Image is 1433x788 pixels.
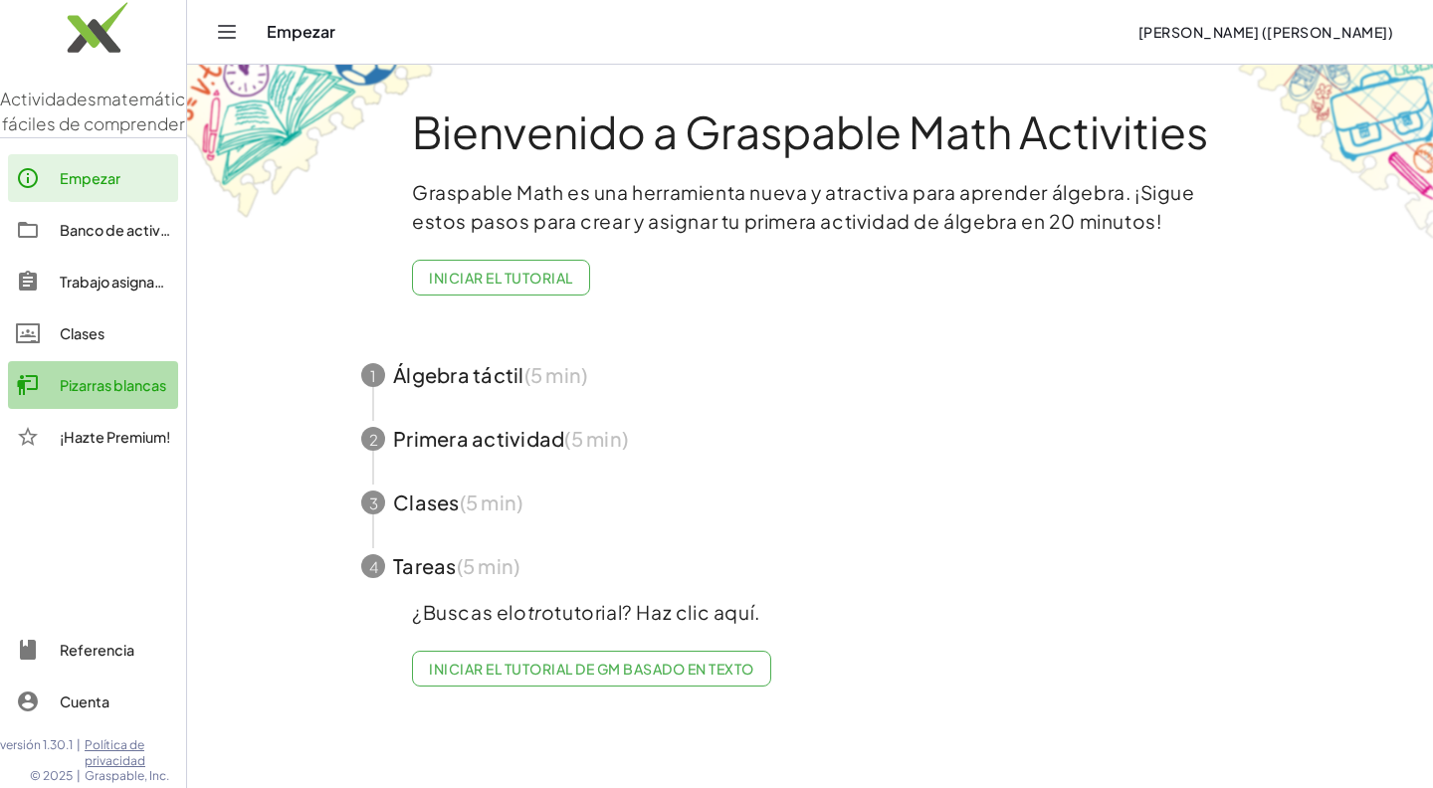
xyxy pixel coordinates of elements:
font: ¡Hazte Premium! [60,428,170,446]
a: Referencia [8,626,178,674]
font: 1 [370,367,376,386]
font: Iniciar el tutorial de GM basado en texto [429,660,753,678]
font: matemáticas fáciles de comprender [2,88,205,135]
font: Empezar [60,169,120,187]
button: Cambiar navegación [211,16,243,48]
font: Bienvenido a Graspable Math Activities [412,103,1208,159]
font: Trabajo asignado [60,273,173,291]
a: Cuenta [8,678,178,725]
a: Iniciar el tutorial de GM basado en texto [412,651,771,687]
font: 4 [369,558,378,577]
font: © 2025 [30,768,73,783]
font: Graspable, Inc. [85,768,169,783]
button: 3Clases(5 min) [337,471,1283,534]
a: Empezar [8,154,178,202]
font: Iniciar el tutorial [429,269,572,287]
a: Trabajo asignado [8,258,178,305]
font: | [77,737,81,752]
a: Clases [8,309,178,357]
button: [PERSON_NAME] ([PERSON_NAME]) [1122,14,1409,50]
font: Graspable Math es una herramienta nueva y atractiva para aprender álgebra. ¡Sigue estos pasos par... [412,180,1195,233]
font: 3 [369,494,378,513]
font: Pizarras blancas [60,376,166,394]
font: ¿Buscas el [412,600,513,624]
font: otro [513,600,554,624]
a: Pizarras blancas [8,361,178,409]
a: Banco de actividades [8,206,178,254]
button: 1Álgebra táctil(5 min) [337,343,1283,407]
font: | [77,768,81,783]
button: 2Primera actividad(5 min) [337,407,1283,471]
font: tutorial? Haz clic aquí. [554,600,759,624]
font: Política de privacidad [85,737,145,768]
font: Referencia [60,641,134,659]
button: 4Tareas(5 min) [337,534,1283,598]
font: Clases [60,324,104,342]
button: Iniciar el tutorial [412,260,590,295]
a: Política de privacidad [85,737,186,768]
img: get-started-bg-ul-Ceg4j33I.png [187,63,436,221]
font: [PERSON_NAME] ([PERSON_NAME]) [1138,23,1393,41]
font: 2 [369,431,378,450]
font: Cuenta [60,692,109,710]
font: Banco de actividades [60,221,207,239]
